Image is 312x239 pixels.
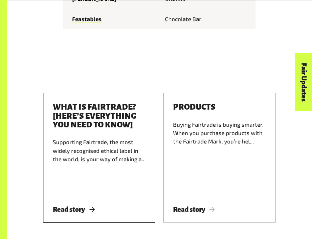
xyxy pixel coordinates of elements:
h3: What is Fairtrade? [Here’s everything you need to know] [53,103,146,129]
span: Read story [53,206,95,213]
div: Supporting Fairtrade, the most widely recognised ethical label in the world, is your way of makin... [53,138,146,194]
span: Read story [173,206,215,213]
div: Buying Fairtrade is buying smarter. When you purchase products with the Fairtrade Mark, you’re he... [173,120,266,194]
a: Feastables [72,15,102,22]
td: Chocolate Bar [159,9,256,29]
a: What is Fairtrade? [Here’s everything you need to know] Supporting Fairtrade, the most widely rec... [43,93,155,223]
h3: Products [173,103,215,111]
a: Products Buying Fairtrade is buying smarter. When you purchase products with the Fairtrade Mark, ... [163,93,276,223]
